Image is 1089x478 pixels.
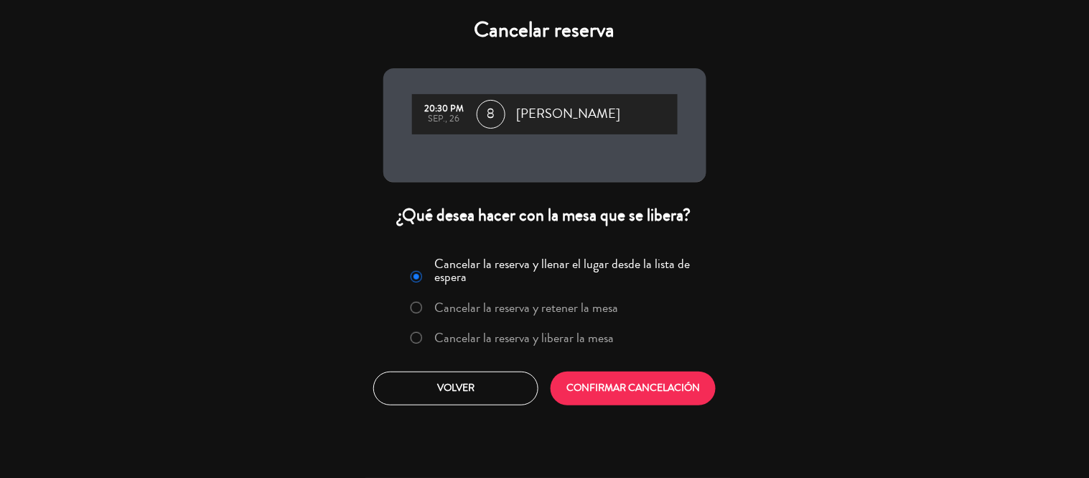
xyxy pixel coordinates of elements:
[383,17,706,43] h4: Cancelar reserva
[551,372,716,405] button: CONFIRMAR CANCELACIÓN
[434,257,697,283] label: Cancelar la reserva y llenar el lugar desde la lista de espera
[419,104,469,114] div: 20:30 PM
[383,204,706,226] div: ¿Qué desea hacer con la mesa que se libera?
[373,372,538,405] button: Volver
[434,331,614,344] label: Cancelar la reserva y liberar la mesa
[434,301,618,314] label: Cancelar la reserva y retener la mesa
[477,100,505,129] span: 8
[419,114,469,124] div: sep., 26
[517,104,621,125] span: [PERSON_NAME]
